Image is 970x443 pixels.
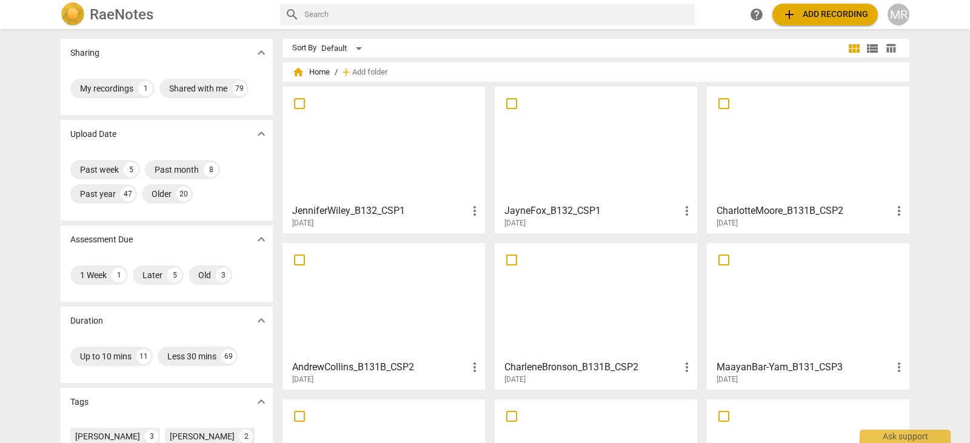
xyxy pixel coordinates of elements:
[216,268,230,282] div: 3
[352,68,387,77] span: Add folder
[124,162,138,177] div: 5
[80,188,116,200] div: Past year
[885,42,897,54] span: table_chart
[717,375,738,385] span: [DATE]
[292,375,313,385] span: [DATE]
[232,81,247,96] div: 79
[292,360,467,375] h3: AndrewCollins_B131B_CSP2
[152,188,172,200] div: Older
[892,360,906,375] span: more_vert
[142,269,162,281] div: Later
[292,66,304,78] span: home
[176,187,191,201] div: 20
[169,82,227,95] div: Shared with me
[845,39,863,58] button: Tile view
[292,204,467,218] h3: JenniferWiley_B132_CSP1
[70,233,133,246] p: Assessment Due
[680,360,694,375] span: more_vert
[292,44,316,53] div: Sort By
[782,7,797,22] span: add
[112,268,126,282] div: 1
[467,360,482,375] span: more_vert
[749,7,764,22] span: help
[167,268,182,282] div: 5
[717,360,892,375] h3: MaayanBar-Yam_B131_CSP3
[292,218,313,228] span: [DATE]
[254,395,269,409] span: expand_more
[252,230,270,248] button: Show more
[863,39,881,58] button: List view
[90,6,153,23] h2: RaeNotes
[252,311,270,330] button: Show more
[221,349,236,364] div: 69
[70,315,103,327] p: Duration
[504,218,526,228] span: [DATE]
[80,164,119,176] div: Past week
[155,164,199,176] div: Past month
[467,204,482,218] span: more_vert
[145,430,158,443] div: 3
[285,7,299,22] span: search
[499,247,693,384] a: CharleneBronson_B131B_CSP2[DATE]
[75,430,140,442] div: [PERSON_NAME]
[204,162,218,177] div: 8
[70,128,116,141] p: Upload Date
[888,4,909,25] button: MR
[80,269,107,281] div: 1 Week
[340,66,352,78] span: add
[717,218,738,228] span: [DATE]
[504,360,680,375] h3: CharleneBronson_B131B_CSP2
[847,41,861,56] span: view_module
[304,5,690,24] input: Search
[499,91,693,228] a: JayneFox_B132_CSP1[DATE]
[70,396,89,408] p: Tags
[711,247,905,384] a: MaayanBar-Yam_B131_CSP3[DATE]
[61,2,85,27] img: Logo
[198,269,211,281] div: Old
[70,47,99,59] p: Sharing
[892,204,906,218] span: more_vert
[335,68,338,77] span: /
[772,4,878,25] button: Upload
[239,430,253,443] div: 2
[287,247,481,384] a: AndrewCollins_B131B_CSP2[DATE]
[254,313,269,328] span: expand_more
[504,204,680,218] h3: JayneFox_B132_CSP1
[860,430,951,443] div: Ask support
[170,430,235,442] div: [PERSON_NAME]
[167,350,216,362] div: Less 30 mins
[80,350,132,362] div: Up to 10 mins
[504,375,526,385] span: [DATE]
[711,91,905,228] a: CharlotteMoore_B131B_CSP2[DATE]
[252,393,270,411] button: Show more
[136,349,151,364] div: 11
[782,7,868,22] span: Add recording
[138,81,153,96] div: 1
[61,2,270,27] a: LogoRaeNotes
[680,204,694,218] span: more_vert
[292,66,330,78] span: Home
[254,232,269,247] span: expand_more
[254,45,269,60] span: expand_more
[717,204,892,218] h3: CharlotteMoore_B131B_CSP2
[865,41,880,56] span: view_list
[121,187,135,201] div: 47
[321,39,366,58] div: Default
[80,82,133,95] div: My recordings
[287,91,481,228] a: JenniferWiley_B132_CSP1[DATE]
[746,4,768,25] a: Help
[881,39,900,58] button: Table view
[252,44,270,62] button: Show more
[252,125,270,143] button: Show more
[254,127,269,141] span: expand_more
